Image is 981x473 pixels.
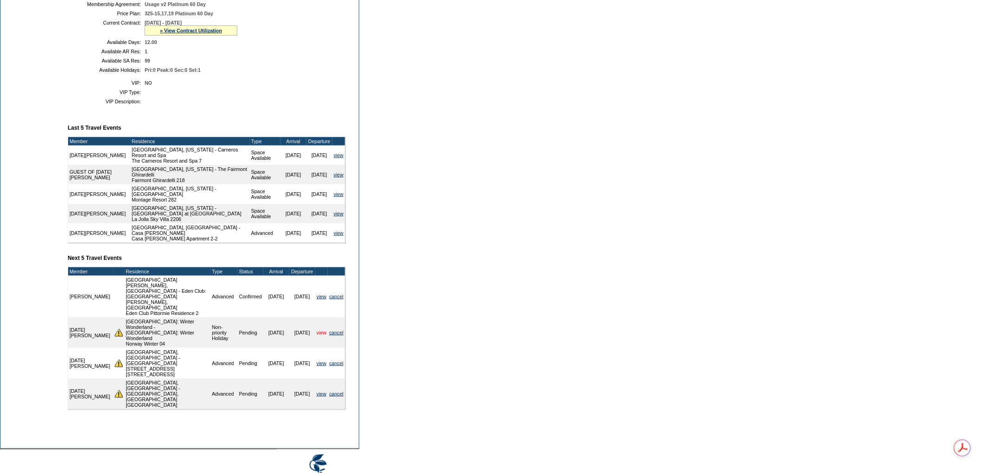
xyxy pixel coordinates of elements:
[250,184,280,204] td: Space Available
[280,145,306,165] td: [DATE]
[115,390,123,398] img: There are insufficient days and/or tokens to cover this reservation
[306,165,332,184] td: [DATE]
[263,348,289,378] td: [DATE]
[115,328,123,337] img: There are insufficient days and/or tokens to cover this reservation
[250,145,280,165] td: Space Available
[250,137,280,145] td: Type
[71,49,141,54] td: Available AR Res:
[68,348,113,378] td: [DATE][PERSON_NAME]
[210,378,238,409] td: Advanced
[124,378,210,409] td: [GEOGRAPHIC_DATA], [GEOGRAPHIC_DATA] - [GEOGRAPHIC_DATA], [GEOGRAPHIC_DATA] [GEOGRAPHIC_DATA]
[130,145,250,165] td: [GEOGRAPHIC_DATA], [US_STATE] - Carneros Resort and Spa The Carneros Resort and Spa 7
[160,28,222,33] a: » View Contract Utilization
[289,267,315,276] td: Departure
[145,1,206,7] span: Usage v2 Platinum 60 Day
[238,378,263,409] td: Pending
[145,67,201,73] span: Pri:0 Peak:0 Sec:0 Sel:1
[68,276,113,317] td: [PERSON_NAME]
[280,165,306,184] td: [DATE]
[71,58,141,63] td: Available SA Res:
[68,137,130,145] td: Member
[263,276,289,317] td: [DATE]
[289,348,315,378] td: [DATE]
[145,39,157,45] span: 12.00
[306,223,332,243] td: [DATE]
[280,204,306,223] td: [DATE]
[334,211,344,216] a: view
[317,391,326,397] a: view
[329,391,344,397] a: cancel
[124,276,210,317] td: [GEOGRAPHIC_DATA][PERSON_NAME], [GEOGRAPHIC_DATA] - Eden Club: [GEOGRAPHIC_DATA][PERSON_NAME], [G...
[71,67,141,73] td: Available Holidays:
[210,317,238,348] td: Non-priority Holiday
[210,348,238,378] td: Advanced
[238,276,263,317] td: Confirmed
[250,165,280,184] td: Space Available
[306,145,332,165] td: [DATE]
[68,267,113,276] td: Member
[68,145,130,165] td: [DATE][PERSON_NAME]
[68,165,130,184] td: GUEST OF [DATE][PERSON_NAME]
[145,80,152,86] span: NO
[71,89,141,95] td: VIP Type:
[289,276,315,317] td: [DATE]
[317,294,326,299] a: view
[145,49,147,54] span: 1
[317,330,326,335] a: view
[329,330,344,335] a: cancel
[280,223,306,243] td: [DATE]
[306,204,332,223] td: [DATE]
[124,348,210,378] td: [GEOGRAPHIC_DATA], [GEOGRAPHIC_DATA] - [GEOGRAPHIC_DATA][STREET_ADDRESS] [STREET_ADDRESS]
[289,317,315,348] td: [DATE]
[124,267,210,276] td: Residence
[334,230,344,236] a: view
[306,184,332,204] td: [DATE]
[71,39,141,45] td: Available Days:
[263,378,289,409] td: [DATE]
[263,317,289,348] td: [DATE]
[71,20,141,36] td: Current Contract:
[334,191,344,197] a: view
[280,184,306,204] td: [DATE]
[130,137,250,145] td: Residence
[115,359,123,367] img: There are insufficient days and/or tokens to cover this reservation
[280,137,306,145] td: Arrival
[250,204,280,223] td: Space Available
[334,152,344,158] a: view
[289,378,315,409] td: [DATE]
[238,267,263,276] td: Status
[68,378,113,409] td: [DATE][PERSON_NAME]
[124,317,210,348] td: [GEOGRAPHIC_DATA]: Winter Wonderland - [GEOGRAPHIC_DATA]: Winter Wonderland Norway Winter 04
[145,11,213,16] span: 325-15,17,19 Platinum 60 Day
[71,11,141,16] td: Price Plan:
[68,255,122,261] b: Next 5 Travel Events
[71,1,141,7] td: Membership Agreement:
[210,276,238,317] td: Advanced
[329,294,344,299] a: cancel
[334,172,344,177] a: view
[263,267,289,276] td: Arrival
[71,80,141,86] td: VIP:
[130,204,250,223] td: [GEOGRAPHIC_DATA], [US_STATE] - [GEOGRAPHIC_DATA] at [GEOGRAPHIC_DATA] La Jolla Sky Villa 2206
[238,317,263,348] td: Pending
[71,99,141,104] td: VIP Description:
[68,125,121,131] b: Last 5 Travel Events
[145,58,150,63] span: 99
[68,204,130,223] td: [DATE][PERSON_NAME]
[130,165,250,184] td: [GEOGRAPHIC_DATA], [US_STATE] - The Fairmont Ghirardelli Fairmont Ghirardelli 218
[130,184,250,204] td: [GEOGRAPHIC_DATA], [US_STATE] - [GEOGRAPHIC_DATA] Montage Resort 282
[317,360,326,366] a: view
[68,184,130,204] td: [DATE][PERSON_NAME]
[145,20,182,25] span: [DATE] - [DATE]
[306,137,332,145] td: Departure
[238,348,263,378] td: Pending
[210,267,238,276] td: Type
[329,360,344,366] a: cancel
[68,223,130,243] td: [DATE][PERSON_NAME]
[250,223,280,243] td: Advanced
[68,317,113,348] td: [DATE][PERSON_NAME]
[130,223,250,243] td: [GEOGRAPHIC_DATA], [GEOGRAPHIC_DATA] - Casa [PERSON_NAME] Casa [PERSON_NAME] Apartment 2-2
